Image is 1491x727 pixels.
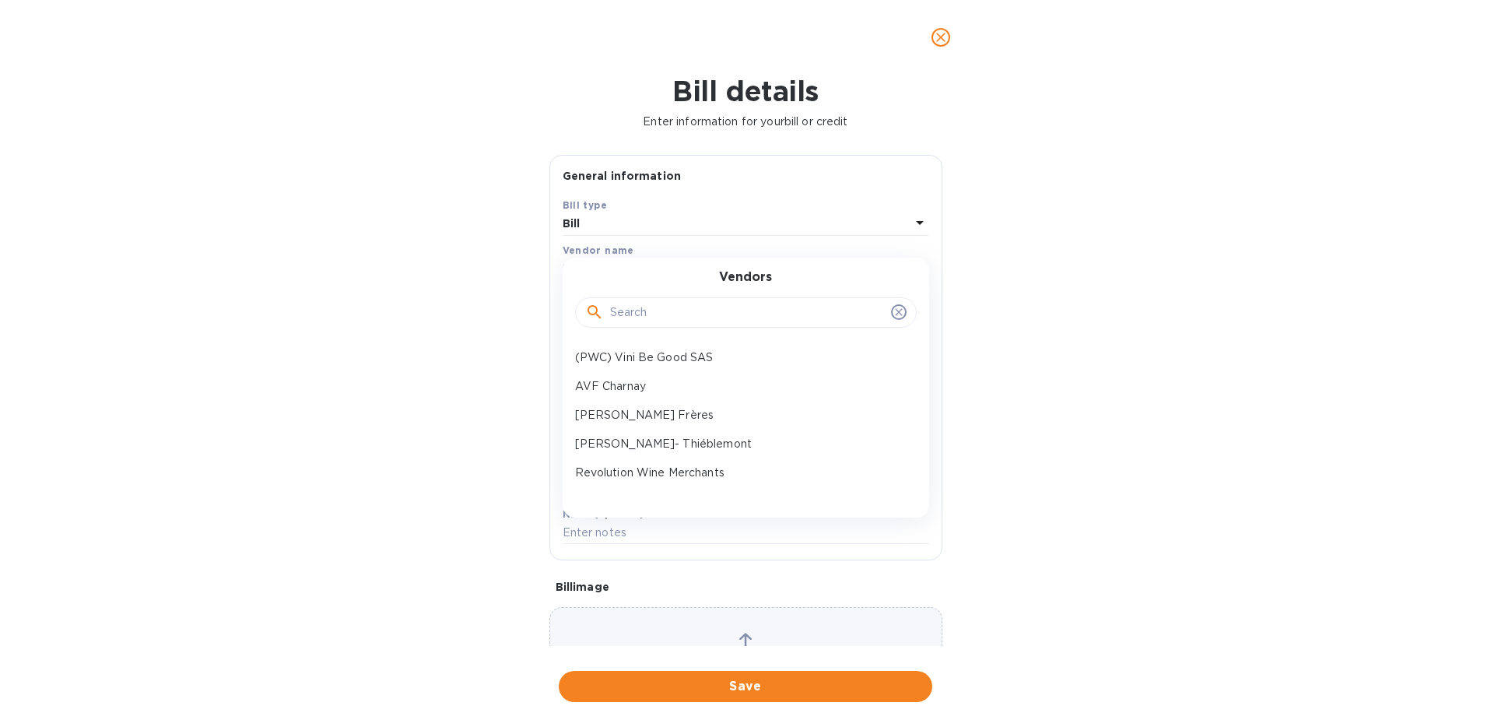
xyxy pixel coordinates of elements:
b: Bill type [563,199,608,211]
p: AVF Charnay [575,378,904,395]
p: Bill image [556,579,936,595]
p: (PWC) Vini Be Good SAS [575,349,904,366]
b: Vendor name [563,244,634,256]
h3: Vendors [719,270,772,285]
p: Select vendor name [563,261,672,277]
b: General information [563,170,682,182]
p: Enter information for your bill or credit [12,114,1479,130]
h1: Bill details [12,75,1479,107]
button: close [922,19,960,56]
p: [PERSON_NAME]- Thiéblemont [575,436,904,452]
button: Save [559,671,932,702]
p: [PERSON_NAME] Frères [575,407,904,423]
p: Revolution Wine Merchants [575,465,904,481]
b: Bill [563,217,581,230]
input: Enter notes [563,522,929,545]
label: Notes (optional) [563,510,644,519]
input: Search [610,301,885,325]
span: Save [571,677,920,696]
